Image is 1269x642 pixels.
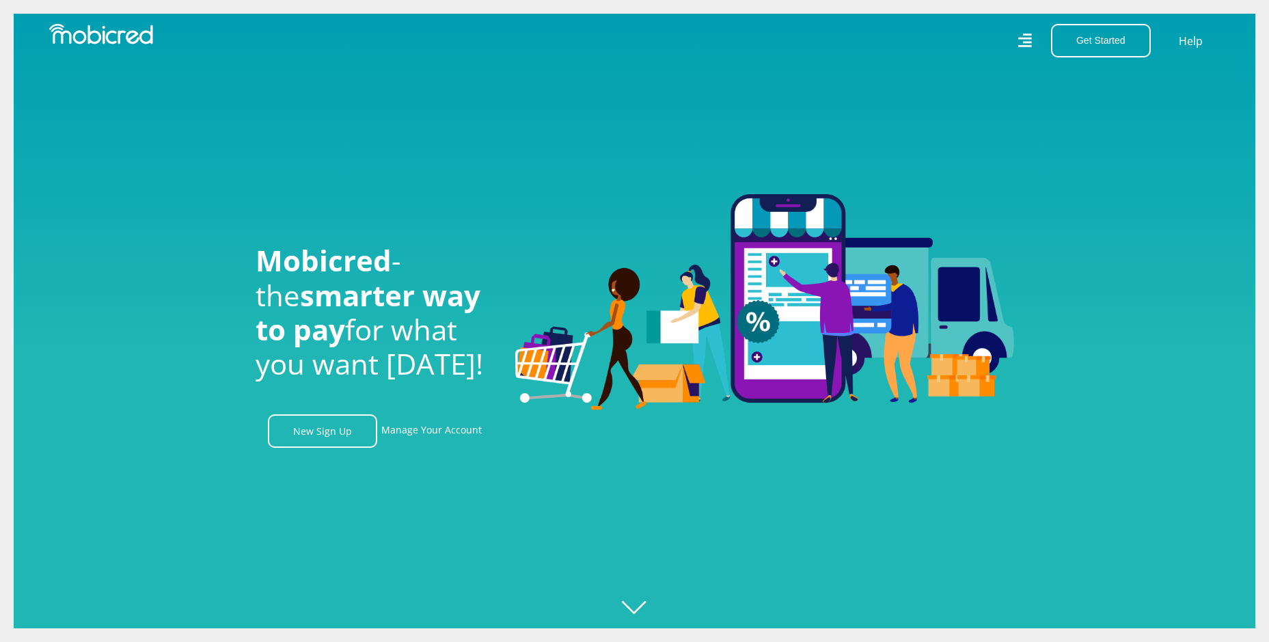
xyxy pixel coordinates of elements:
[1178,32,1203,50] a: Help
[381,414,482,448] a: Manage Your Account
[49,24,153,44] img: Mobicred
[268,414,377,448] a: New Sign Up
[256,276,480,349] span: smarter way to pay
[1051,24,1151,57] button: Get Started
[256,241,392,280] span: Mobicred
[515,194,1014,410] img: Welcome to Mobicred
[256,243,495,382] h1: - the for what you want [DATE]!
